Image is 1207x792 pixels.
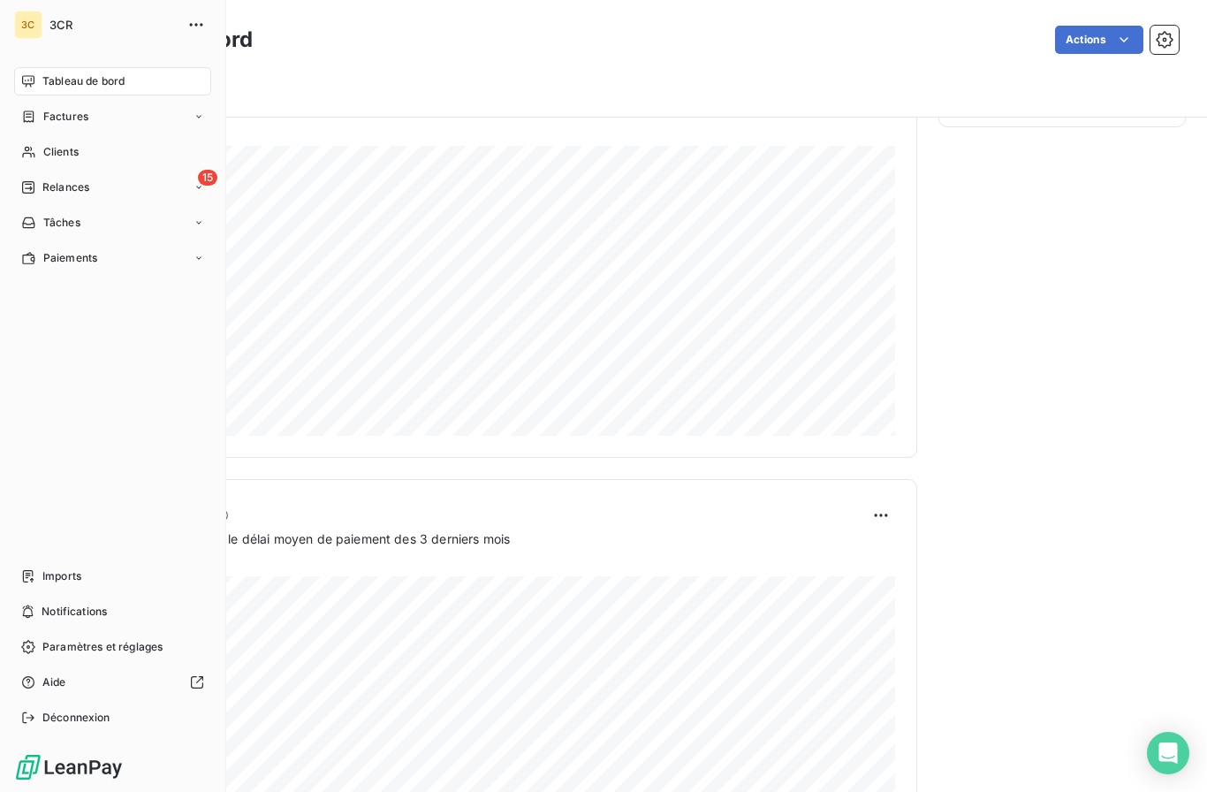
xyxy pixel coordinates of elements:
span: Relances [42,179,89,195]
span: Notifications [42,604,107,620]
span: Imports [42,568,81,584]
span: 15 [198,170,217,186]
span: Aide [42,674,66,690]
button: Actions [1055,26,1143,54]
span: Clients [43,144,79,160]
span: Tableau de bord [42,73,125,89]
span: Déconnexion [42,710,110,726]
div: 3C [14,11,42,39]
span: 3CR [49,18,177,32]
span: Paramètres et réglages [42,639,163,655]
a: Aide [14,668,211,697]
span: Factures [43,109,88,125]
div: Open Intercom Messenger [1147,732,1189,774]
img: Logo LeanPay [14,753,124,781]
span: Tâches [43,215,80,231]
span: Paiements [43,250,97,266]
span: Prévisionnel basé sur le délai moyen de paiement des 3 derniers mois [100,529,510,548]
